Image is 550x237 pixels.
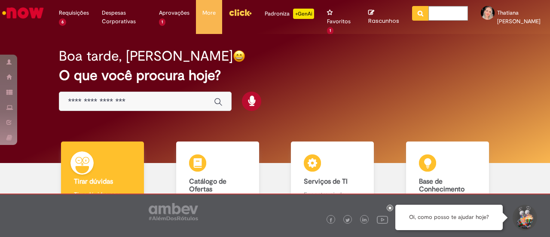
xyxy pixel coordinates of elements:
p: Tirar dúvidas com Lupi Assist e Gen Ai [74,190,131,207]
span: Rascunhos [368,17,399,25]
p: +GenAi [293,9,314,19]
p: Encontre ajuda [304,190,361,199]
a: Serviços de TI Encontre ajuda [275,142,390,216]
span: Favoritos [327,17,351,26]
img: happy-face.png [233,50,245,62]
span: 6 [59,18,66,26]
span: Requisições [59,9,89,17]
h2: Boa tarde, [PERSON_NAME] [59,49,233,64]
img: ServiceNow [1,4,45,22]
img: logo_footer_youtube.png [377,214,388,225]
span: 1 [327,27,333,34]
img: logo_footer_facebook.png [329,218,333,222]
b: Base de Conhecimento [419,177,464,194]
a: Base de Conhecimento Consulte e aprenda [390,142,505,216]
span: Despesas Corporativas [102,9,147,26]
img: logo_footer_ambev_rotulo_gray.png [149,203,198,220]
span: 1 [159,18,165,26]
img: click_logo_yellow_360x200.png [229,6,252,19]
b: Serviços de TI [304,177,348,186]
a: Rascunhos [368,9,399,25]
div: Padroniza [265,9,314,19]
span: More [202,9,216,17]
span: Thatiana [PERSON_NAME] [497,9,541,25]
a: Catálogo de Ofertas Abra uma solicitação [160,142,275,216]
h2: O que você procura hoje? [59,68,491,83]
img: logo_footer_linkedin.png [362,218,367,223]
button: Pesquisar [412,6,429,21]
a: Tirar dúvidas Tirar dúvidas com Lupi Assist e Gen Ai [45,142,160,216]
img: logo_footer_twitter.png [345,218,350,222]
b: Tirar dúvidas [74,177,113,186]
span: Aprovações [159,9,189,17]
b: Catálogo de Ofertas [189,177,226,194]
button: Iniciar Conversa de Suporte [511,205,537,231]
div: Oi, como posso te ajudar hoje? [395,205,503,230]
